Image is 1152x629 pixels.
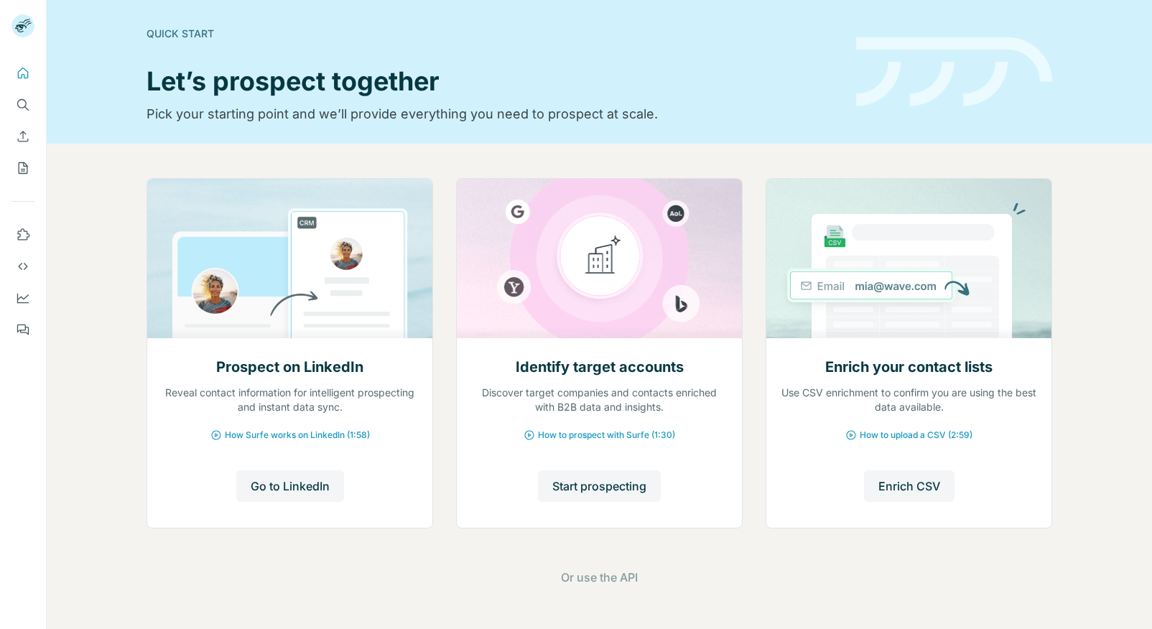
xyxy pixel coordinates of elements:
[11,253,34,279] button: Use Surfe API
[11,124,34,149] button: Enrich CSV
[825,357,993,377] h2: Enrich your contact lists
[856,37,1052,107] img: banner
[471,386,728,414] p: Discover target companies and contacts enriched with B2B data and insights.
[552,477,646,495] span: Start prospecting
[11,60,34,86] button: Quick start
[538,470,661,502] button: Start prospecting
[561,569,638,586] button: Or use the API
[860,429,972,442] span: How to upload a CSV (2:59)
[456,179,743,338] img: Identify target accounts
[147,27,839,41] div: Quick start
[11,285,34,311] button: Dashboard
[147,67,839,95] h1: Let’s prospect together
[864,470,954,502] button: Enrich CSV
[516,357,684,377] h2: Identify target accounts
[11,222,34,248] button: Use Surfe on LinkedIn
[781,386,1037,414] p: Use CSV enrichment to confirm you are using the best data available.
[11,317,34,343] button: Feedback
[216,357,363,377] h2: Prospect on LinkedIn
[225,429,370,442] span: How Surfe works on LinkedIn (1:58)
[251,477,330,495] span: Go to LinkedIn
[236,470,344,502] button: Go to LinkedIn
[11,92,34,118] button: Search
[538,429,675,442] span: How to prospect with Surfe (1:30)
[878,477,940,495] span: Enrich CSV
[11,155,34,181] button: My lists
[162,386,418,414] p: Reveal contact information for intelligent prospecting and instant data sync.
[147,179,433,338] img: Prospect on LinkedIn
[766,179,1052,338] img: Enrich your contact lists
[147,104,839,124] p: Pick your starting point and we’ll provide everything you need to prospect at scale.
